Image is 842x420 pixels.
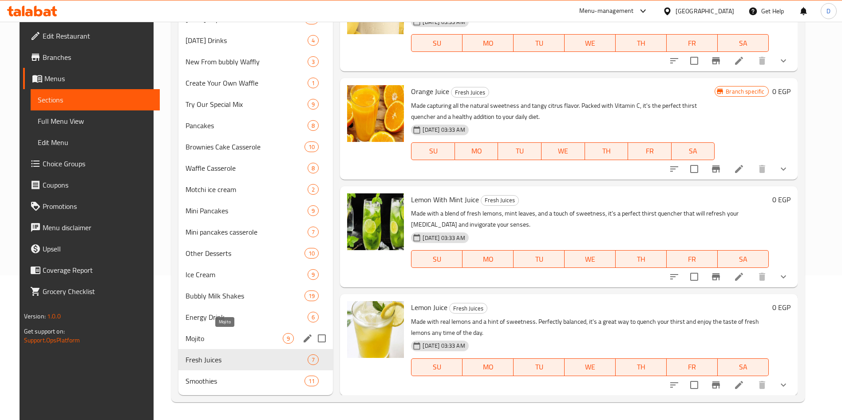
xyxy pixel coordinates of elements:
span: WE [568,253,612,266]
span: Full Menu View [38,116,153,126]
a: Edit menu item [734,271,744,282]
span: MO [466,361,510,373]
span: Orange Juice [411,85,449,98]
div: Energy Drink6 [178,306,333,328]
div: items [308,354,319,365]
div: Other Desserts10 [178,243,333,264]
button: delete [751,266,773,287]
div: Pancakes [186,120,308,131]
span: 19 [305,292,318,300]
span: Menu disclaimer [43,222,153,233]
span: D [826,6,830,16]
svg: Show Choices [778,380,789,390]
span: FR [632,145,668,157]
button: show more [773,374,794,396]
div: items [283,333,294,344]
span: Waffle Casserole [186,163,308,173]
span: Energy Drink [186,312,308,322]
span: Fresh Juices [451,87,489,98]
div: Fresh Juices [449,303,487,314]
span: Branches [43,52,153,63]
span: [DATE] 03:33 AM [419,234,468,242]
button: SA [672,142,715,160]
span: SA [721,37,765,50]
span: SA [721,361,765,373]
span: Get support on: [24,326,65,337]
span: Edit Restaurant [43,31,153,41]
span: MO [459,145,495,157]
span: Create Your Own Waffle [186,78,308,88]
a: Full Menu View [31,110,160,132]
div: [DATE] Drinks4 [178,30,333,51]
div: items [308,78,319,88]
span: SA [675,145,712,157]
a: Grocery Checklist [23,281,160,302]
span: 7 [308,228,318,236]
span: Ice Cream [186,269,308,280]
img: Orange Juice [347,85,404,142]
div: items [308,205,319,216]
span: Select to update [685,267,704,286]
button: sort-choices [664,374,685,396]
svg: Show Choices [778,164,789,174]
span: TH [619,253,663,266]
span: 11 [305,377,318,385]
svg: Show Choices [778,55,789,66]
a: Sections [31,89,160,110]
span: FR [670,37,714,50]
div: items [308,184,319,195]
span: Coverage Report [43,265,153,275]
button: SA [718,250,769,268]
h6: 0 EGP [772,193,791,206]
button: delete [751,50,773,71]
div: New From bubbly Waffly3 [178,51,333,72]
button: TU [514,358,565,376]
button: FR [628,142,672,160]
span: Select to update [685,376,704,394]
span: Lemon Juice [411,301,447,314]
span: TU [517,361,561,373]
div: items [308,56,319,67]
button: show more [773,266,794,287]
span: 1.0.0 [47,310,61,322]
button: FR [667,358,718,376]
span: TH [619,37,663,50]
span: WE [545,145,581,157]
span: Smoothies [186,376,304,386]
p: Made with a blend of fresh lemons, mint leaves, and a touch of sweetness, it's a perfect thirst q... [411,208,768,230]
span: 9 [308,207,318,215]
button: WE [542,142,585,160]
span: 9 [308,100,318,109]
span: 6 [308,313,318,322]
span: WE [568,37,612,50]
span: Choice Groups [43,158,153,169]
span: New From bubbly Waffly [186,56,308,67]
a: Menu disclaimer [23,217,160,238]
span: [DATE] 03:33 AM [419,341,468,350]
span: Promotions [43,201,153,212]
button: TU [514,34,565,52]
div: Mini pancakes casserole7 [178,221,333,243]
p: Made with real lemons and a hint of sweetness. Perfectly balanced, it's a great way to quench you... [411,316,768,338]
div: Mini Pancakes9 [178,200,333,221]
button: Branch-specific-item [705,158,727,180]
div: Fresh Juices [481,195,519,206]
span: SU [415,37,459,50]
button: show more [773,158,794,180]
span: MO [466,37,510,50]
div: Brownies Cake Casserole10 [178,136,333,157]
span: [DATE] 03:33 AM [419,126,468,134]
div: items [308,99,319,110]
span: Edit Menu [38,137,153,148]
div: items [304,290,319,301]
span: Fresh Juices [186,354,308,365]
span: Other Desserts [186,248,304,259]
span: 7 [308,356,318,364]
span: SU [415,253,459,266]
span: 8 [308,164,318,173]
span: Mini pancakes casserole [186,227,308,237]
button: MO [463,34,514,52]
